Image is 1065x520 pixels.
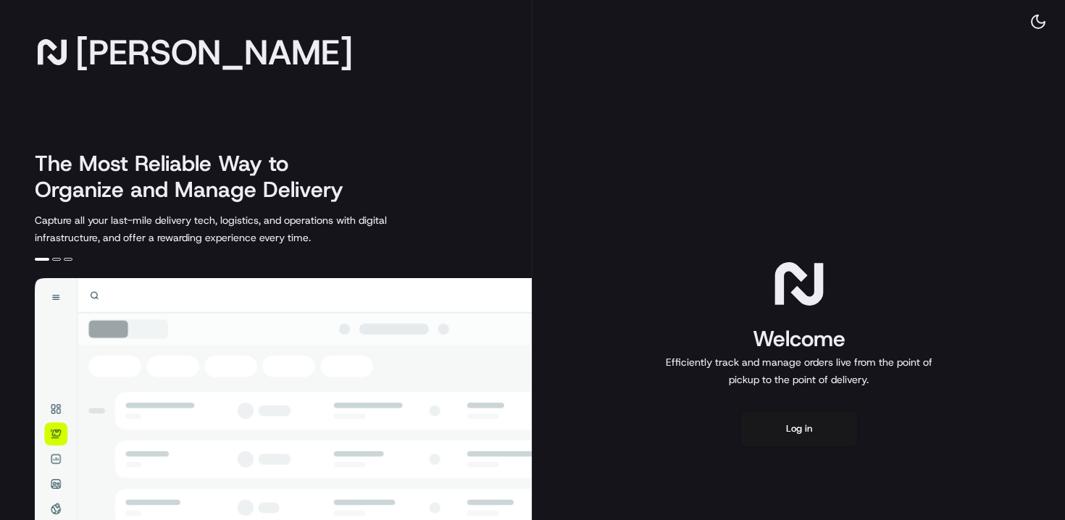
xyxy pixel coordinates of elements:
[35,151,359,203] h2: The Most Reliable Way to Organize and Manage Delivery
[660,324,938,353] h1: Welcome
[741,411,857,446] button: Log in
[660,353,938,388] p: Efficiently track and manage orders live from the point of pickup to the point of delivery.
[35,211,452,246] p: Capture all your last-mile delivery tech, logistics, and operations with digital infrastructure, ...
[75,38,353,67] span: [PERSON_NAME]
